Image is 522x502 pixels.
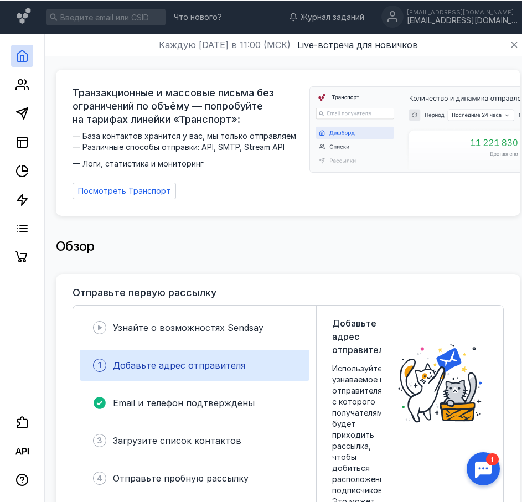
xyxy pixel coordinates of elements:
a: Посмотреть Транспорт [73,183,176,199]
span: Добавьте адрес отправителя [113,360,245,371]
span: Загрузите список контактов [113,435,241,446]
div: 1 [25,7,38,19]
span: Email и телефон подтверждены [113,397,255,408]
a: Журнал заданий [283,12,370,23]
span: 1 [98,360,101,371]
span: Посмотреть Транспорт [78,187,170,196]
span: Live-встреча для новичков [297,39,418,50]
span: 4 [97,473,102,484]
a: Что нового? [168,13,228,21]
span: Обзор [56,238,95,254]
span: Узнайте о возможностях Sendsay [113,322,263,333]
button: Live-встреча для новичков [297,38,418,51]
div: [EMAIL_ADDRESS][DOMAIN_NAME] [407,16,518,25]
span: Отправьте пробную рассылку [113,473,249,484]
img: poster [392,337,488,431]
input: Введите email или CSID [46,9,166,25]
span: Что нового? [174,13,222,21]
span: Каждую [DATE] в 11:00 (МСК) [159,38,291,51]
span: Добавьте адрес отправителя [332,317,389,356]
div: [EMAIL_ADDRESS][DOMAIN_NAME] [407,9,518,15]
span: — База контактов хранится у вас, мы только отправляем — Различные способы отправки: API, SMTP, St... [73,131,303,169]
span: Журнал заданий [301,12,364,23]
h3: Отправьте первую рассылку [73,287,216,298]
span: Транзакционные и массовые письма без ограничений по объёму — попробуйте на тарифах линейки «Транс... [73,86,303,126]
span: 3 [97,435,102,446]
